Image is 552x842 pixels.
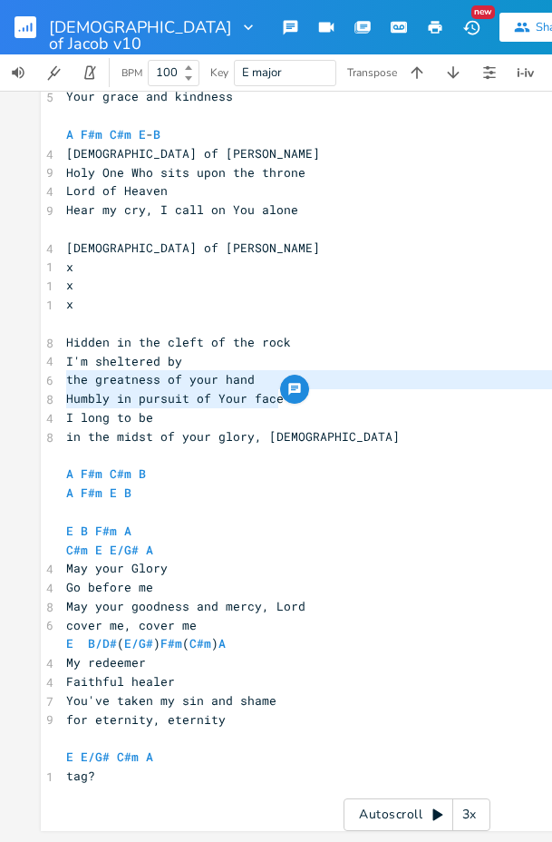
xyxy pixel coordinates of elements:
[66,145,320,162] span: [DEMOGRAPHIC_DATA] of [PERSON_NAME]
[66,560,168,576] span: May your Glory
[66,390,284,406] span: Humbly in pursuit of Your face
[66,240,320,256] span: [DEMOGRAPHIC_DATA] of [PERSON_NAME]
[66,711,226,728] span: for eternity, eternity
[453,11,489,44] button: New
[49,19,232,35] span: [DEMOGRAPHIC_DATA] of Jacob v10
[95,523,117,539] span: F#m
[66,635,73,651] span: E
[81,465,102,482] span: F#m
[66,164,305,181] span: Holy One Who sits upon the throne
[242,64,282,81] span: E major
[110,465,131,482] span: C#m
[146,542,153,558] span: A
[189,635,211,651] span: C#m
[66,768,95,784] span: tag?
[124,485,131,501] span: B
[66,88,233,104] span: Your grace and kindness
[66,371,255,387] span: the greatness of your hand
[146,749,153,765] span: A
[66,692,276,709] span: You've taken my sin and shame
[66,259,73,275] span: x
[66,542,88,558] span: C#m
[66,182,168,199] span: Lord of Heaven
[66,673,175,690] span: Faithful healer
[66,126,160,142] span: -
[110,126,131,142] span: C#m
[88,635,117,651] span: B/D#
[471,5,495,19] div: New
[66,296,73,312] span: x
[66,409,153,426] span: I long to be
[66,353,182,369] span: I'm sheltered by
[81,126,102,142] span: F#m
[153,126,160,142] span: B
[66,579,153,595] span: Go before me
[121,68,142,78] div: BPM
[66,485,73,501] span: A
[81,523,88,539] span: B
[347,67,397,78] div: Transpose
[139,126,146,142] span: E
[124,635,153,651] span: E/G#
[110,542,139,558] span: E/G#
[66,201,298,218] span: Hear my cry, I call on You alone
[81,749,110,765] span: E/G#
[66,523,73,539] span: E
[210,67,228,78] div: Key
[344,798,490,831] div: Autoscroll
[66,635,226,651] span: ( ) ( )
[218,635,226,651] span: A
[453,798,486,831] div: 3x
[110,485,117,501] span: E
[95,542,102,558] span: E
[81,485,102,501] span: F#m
[66,654,146,671] span: My redeemer
[139,465,146,482] span: B
[117,749,139,765] span: C#m
[124,523,131,539] span: A
[66,428,400,445] span: in the midst of your glory, [DEMOGRAPHIC_DATA]
[66,334,291,350] span: Hidden in the cleft of the rock
[66,126,73,142] span: A
[66,465,73,482] span: A
[66,277,73,293] span: x
[66,598,305,614] span: May your goodness and mercy, Lord
[66,617,197,633] span: cover me, cover me
[66,749,73,765] span: E
[160,635,182,651] span: F#m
